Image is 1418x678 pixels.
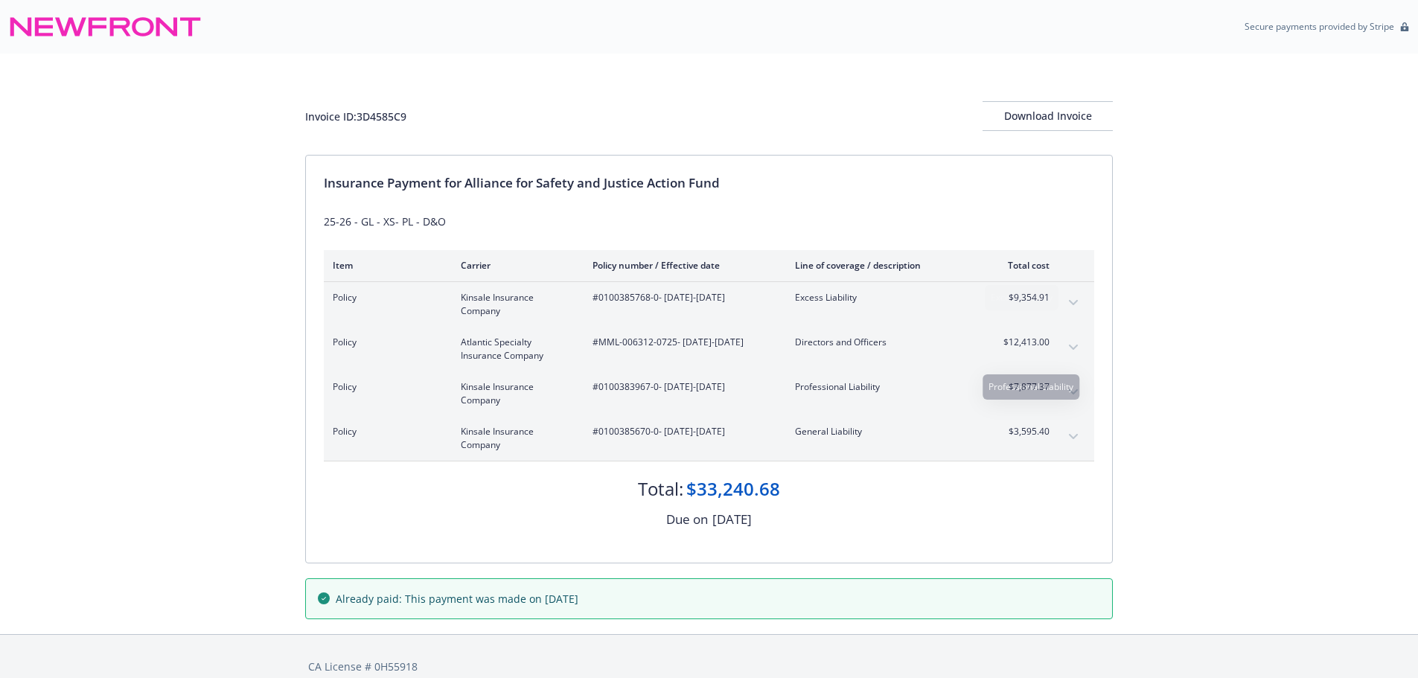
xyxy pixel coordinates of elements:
[461,291,569,318] span: Kinsale Insurance Company
[795,380,970,394] span: Professional Liability
[593,336,771,349] span: #MML-006312-0725 - [DATE]-[DATE]
[686,476,780,502] div: $33,240.68
[324,371,1094,416] div: PolicyKinsale Insurance Company#0100383967-0- [DATE]-[DATE]Professional Liability$7,877.37expand ...
[666,510,708,529] div: Due on
[461,425,569,452] span: Kinsale Insurance Company
[593,259,771,272] div: Policy number / Effective date
[324,282,1094,327] div: PolicyKinsale Insurance Company#0100385768-0- [DATE]-[DATE]Excess Liability$9,354.91expand content
[1061,380,1085,404] button: expand content
[336,591,578,607] span: Already paid: This payment was made on [DATE]
[593,425,771,438] span: #0100385670-0 - [DATE]-[DATE]
[324,416,1094,461] div: PolicyKinsale Insurance Company#0100385670-0- [DATE]-[DATE]General Liability$3,595.40expand content
[461,336,569,362] span: Atlantic Specialty Insurance Company
[994,336,1050,349] span: $12,413.00
[305,109,406,124] div: Invoice ID: 3D4585C9
[795,259,970,272] div: Line of coverage / description
[983,101,1113,131] button: Download Invoice
[1245,20,1394,33] p: Secure payments provided by Stripe
[461,380,569,407] span: Kinsale Insurance Company
[994,425,1050,438] span: $3,595.40
[461,259,569,272] div: Carrier
[1061,291,1085,315] button: expand content
[795,425,970,438] span: General Liability
[333,380,437,394] span: Policy
[333,425,437,438] span: Policy
[638,476,683,502] div: Total:
[994,259,1050,272] div: Total cost
[1061,425,1085,449] button: expand content
[333,259,437,272] div: Item
[983,102,1113,130] div: Download Invoice
[593,291,771,304] span: #0100385768-0 - [DATE]-[DATE]
[324,214,1094,229] div: 25-26 - GL - XS- PL - D&O
[324,327,1094,371] div: PolicyAtlantic Specialty Insurance Company#MML-006312-0725- [DATE]-[DATE]Directors and Officers$1...
[324,173,1094,193] div: Insurance Payment for Alliance for Safety and Justice Action Fund
[333,336,437,349] span: Policy
[712,510,752,529] div: [DATE]
[333,291,437,304] span: Policy
[795,291,970,304] span: Excess Liability
[593,380,771,394] span: #0100383967-0 - [DATE]-[DATE]
[795,336,970,349] span: Directors and Officers
[308,659,1110,674] div: CA License # 0H55918
[1061,336,1085,359] button: expand content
